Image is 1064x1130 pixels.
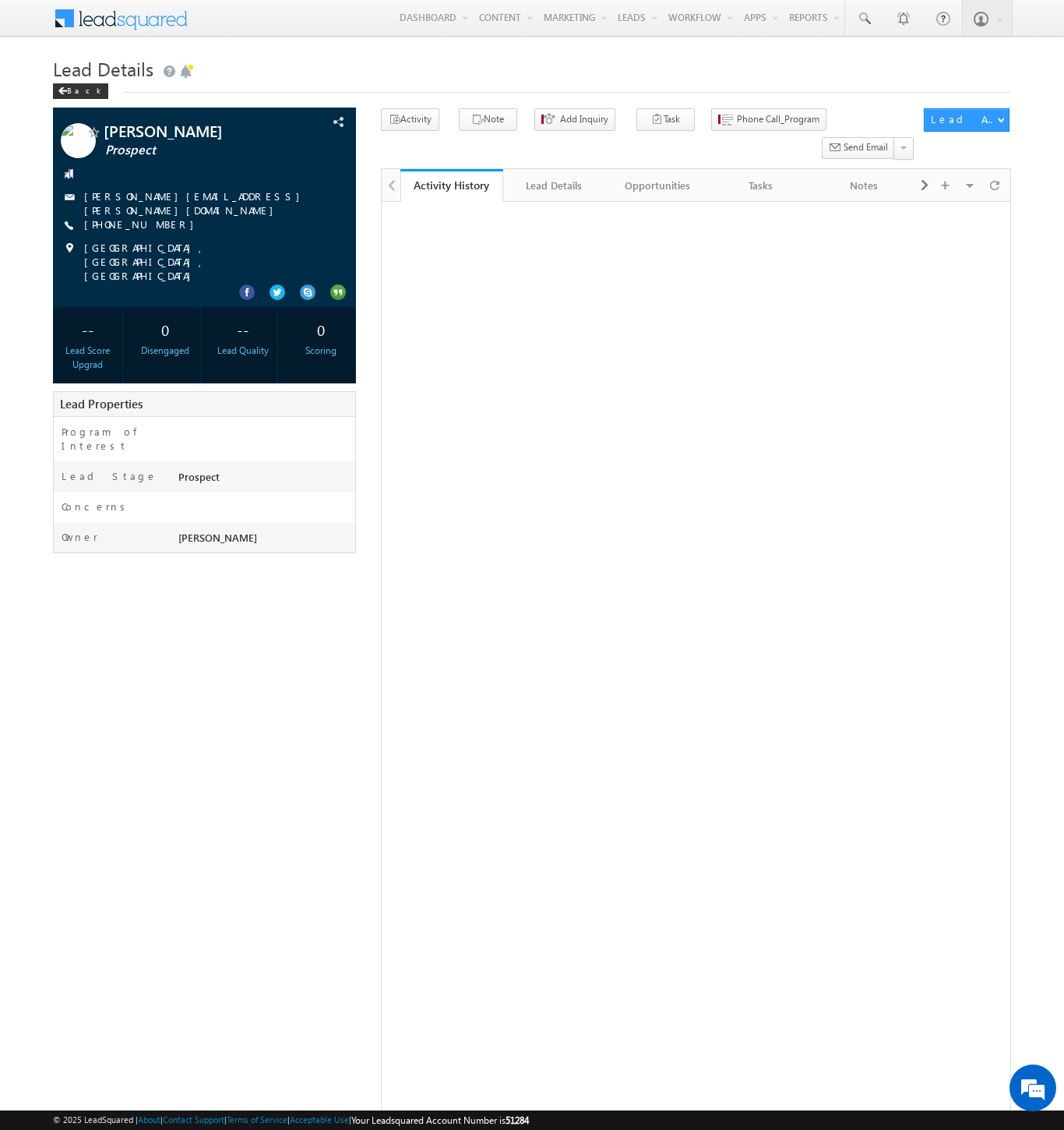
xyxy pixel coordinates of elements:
button: Task [636,108,695,131]
label: Owner [62,530,98,544]
div: Lead Quality [213,344,274,358]
div: Back [53,83,108,99]
div: Prospect [174,469,355,491]
span: Lead Properties [60,396,143,411]
a: Activity History [400,169,503,202]
a: Lead Details [503,169,606,202]
button: Activity [381,108,439,131]
label: Program of Interest [62,425,163,453]
a: [PERSON_NAME][EMAIL_ADDRESS][PERSON_NAME][DOMAIN_NAME] [84,189,308,217]
div: Activity History [412,178,491,192]
span: [PHONE_NUMBER] [84,217,202,233]
div: Lead Score Upgrad [57,344,118,372]
a: Contact Support [163,1114,224,1125]
div: 0 [290,315,351,344]
a: Acceptable Use [290,1114,349,1125]
div: Disengaged [135,344,196,358]
div: 0 [135,315,196,344]
button: Send Email [822,137,895,160]
button: Phone Call_Program [711,108,826,131]
span: Add Inquiry [560,112,608,126]
span: © 2025 LeadSquared | | | | | [53,1113,529,1128]
div: Notes [825,176,901,195]
a: Tasks [710,169,812,202]
div: -- [57,315,118,344]
div: Opportunities [619,176,696,195]
span: Prospect [105,143,292,158]
span: 51284 [506,1114,529,1126]
span: Phone Call_Program [737,112,819,126]
span: [PERSON_NAME] [104,123,291,139]
span: [PERSON_NAME] [178,531,257,544]
div: Tasks [722,176,798,195]
button: Lead Actions [924,108,1009,132]
a: Notes [812,169,915,202]
button: Add Inquiry [534,108,615,131]
span: Lead Details [53,56,153,81]
a: Back [53,83,116,96]
a: Terms of Service [227,1114,287,1125]
div: Lead Details [516,176,592,195]
a: About [138,1114,160,1125]
img: Profile photo [61,123,96,164]
label: Concerns [62,500,131,514]
label: Lead Stage [62,469,157,483]
span: Send Email [844,140,888,154]
div: Scoring [290,344,351,358]
span: [GEOGRAPHIC_DATA], [GEOGRAPHIC_DATA], [GEOGRAPHIC_DATA] [84,241,328,283]
button: Note [459,108,517,131]
div: -- [213,315,274,344]
div: Lead Actions [931,112,997,126]
span: Your Leadsquared Account Number is [351,1114,529,1126]
a: Opportunities [607,169,710,202]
